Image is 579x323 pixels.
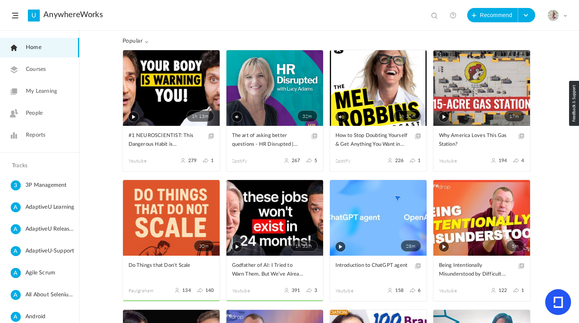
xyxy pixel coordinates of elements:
[129,157,172,164] span: Youtube
[123,38,149,45] span: Popular
[11,268,21,279] cite: A
[25,224,76,234] span: AdaptiveU Release Details
[499,288,507,293] span: 122
[11,180,21,191] cite: 3
[232,261,306,279] span: Godfather of AI: I Tried to Warn Them, But We’ve Already Lost Control! [PERSON_NAME]
[194,240,214,252] span: 30m
[123,180,220,256] a: 30m
[569,81,579,126] img: loop_feedback_btn.png
[26,87,57,96] span: My Learning
[292,158,300,163] span: 267
[25,246,76,256] span: AdaptiveU-Support
[25,202,76,212] span: AdaptiveU Learning
[182,288,191,293] span: 134
[395,158,404,163] span: 226
[26,43,41,52] span: Home
[26,131,45,139] span: Reports
[25,180,76,190] span: 3P Management
[28,10,40,22] a: U
[232,131,318,149] a: The art of asking better questions - HR Disrupted | Podcast on Spotify
[11,246,21,257] cite: A
[418,158,421,163] span: 1
[401,240,421,252] span: 28m
[439,261,513,279] span: Being Intentionally Misunderstood by Difficult People | #culturedrop | [PERSON_NAME]
[11,312,21,323] cite: A
[439,131,524,149] a: Why America Loves This Gas Station?
[129,261,214,279] a: Do Things that Don't Scale
[330,50,427,126] a: 1h 32m
[188,158,197,163] span: 279
[335,157,378,164] span: Spotify
[395,288,404,293] span: 158
[439,287,482,294] span: Youtube
[292,288,300,293] span: 391
[11,224,21,235] cite: A
[232,287,275,294] span: Youtube
[439,131,513,149] span: Why America Loves This Gas Station?
[335,131,409,149] span: How to Stop Doubting Yourself & Get Anything You Want in Life - The [PERSON_NAME] Podcast | Podca...
[25,290,76,300] span: All About Selenium Testing
[26,65,46,74] span: Courses
[467,8,518,22] button: Recommend
[335,261,409,270] span: Introduction to ChatGPT agent
[25,312,76,322] span: Android
[499,158,507,163] span: 194
[548,10,559,21] img: julia-s-version-gybnm-profile-picture-frame-2024-template-16.png
[129,261,202,270] span: Do Things that Don't Scale
[335,261,421,279] a: Introduction to ChatGPT agent
[129,287,172,294] span: paulgraham
[11,290,21,301] cite: A
[232,157,275,164] span: Spotify
[394,110,421,122] span: 1h 32m
[226,50,323,126] a: 32m
[330,180,427,256] a: 28m
[506,240,524,252] span: 5m
[123,50,220,126] a: 1h 13m
[439,261,524,279] a: Being Intentionally Misunderstood by Difficult People | #culturedrop | [PERSON_NAME]
[314,288,317,293] span: 3
[12,162,65,169] h4: Tracks
[129,131,214,149] a: #1 NEUROSCIENTIST: This Dangerous Habit is DESTROYING Your MEMORY (Here’s How To Fix It FAST)
[211,158,214,163] span: 1
[297,110,318,122] span: 32m
[129,131,202,149] span: #1 NEUROSCIENTIST: This Dangerous Habit is DESTROYING Your MEMORY (Here’s How To Fix It FAST)
[314,158,317,163] span: 5
[43,10,103,20] a: AnywhereWorks
[232,261,318,279] a: Godfather of AI: I Tried to Warn Them, But We’ve Already Lost Control! [PERSON_NAME]
[433,180,530,256] a: 5m
[504,110,524,122] span: 17m
[11,202,21,213] cite: A
[290,240,317,252] span: 1h 33m
[521,288,524,293] span: 1
[232,131,306,149] span: The art of asking better questions - HR Disrupted | Podcast on Spotify
[521,158,524,163] span: 4
[335,287,378,294] span: Youtube
[439,157,482,164] span: Youtube
[26,109,43,117] span: People
[433,50,530,126] a: 17m
[335,131,421,149] a: How to Stop Doubting Yourself & Get Anything You Want in Life - The [PERSON_NAME] Podcast | Podca...
[25,268,76,278] span: Agile Scrum
[226,180,323,256] a: 1h 33m
[205,288,214,293] span: 140
[187,110,214,122] span: 1h 13m
[418,288,421,293] span: 6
